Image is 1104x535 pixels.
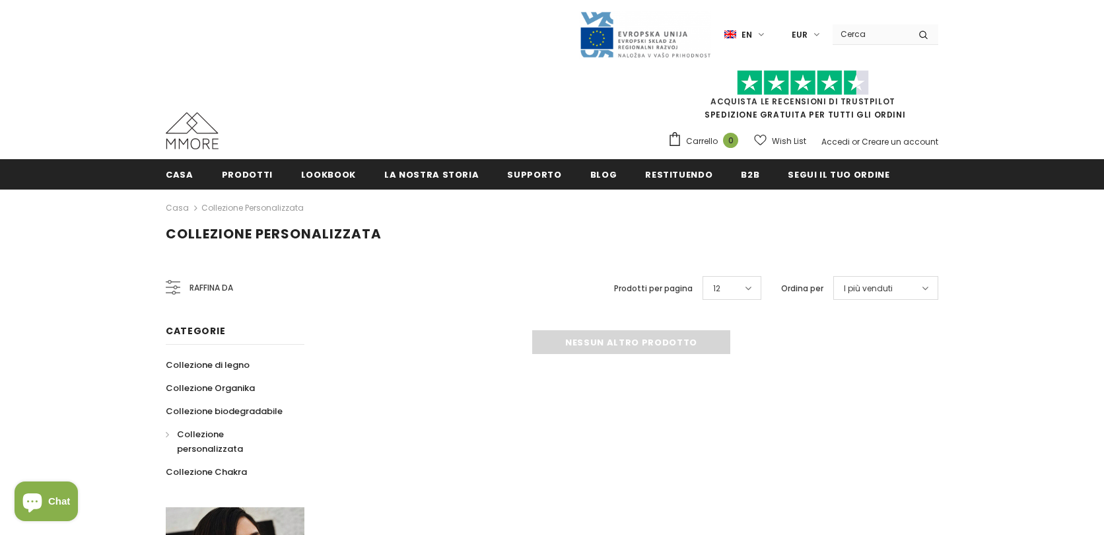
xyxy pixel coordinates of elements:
span: La nostra storia [384,168,479,181]
a: B2B [741,159,759,189]
img: i-lang-1.png [724,29,736,40]
a: Lookbook [301,159,356,189]
a: Collezione di legno [166,353,250,376]
a: Collezione Organika [166,376,255,400]
span: Categorie [166,324,225,338]
img: Fidati di Pilot Stars [737,70,869,96]
a: Collezione personalizzata [166,423,290,460]
label: Prodotti per pagina [614,282,693,295]
a: Collezione Chakra [166,460,247,483]
a: Prodotti [222,159,273,189]
span: Carrello [686,135,718,148]
a: Carrello 0 [668,131,745,151]
span: Wish List [772,135,806,148]
a: Restituendo [645,159,712,189]
span: Blog [590,168,617,181]
span: Collezione biodegradabile [166,405,283,417]
a: Wish List [754,129,806,153]
span: Lookbook [301,168,356,181]
a: Accedi [821,136,850,147]
span: Collezione Organika [166,382,255,394]
span: SPEDIZIONE GRATUITA PER TUTTI GLI ORDINI [668,76,938,120]
span: en [742,28,752,42]
a: La nostra storia [384,159,479,189]
a: Blog [590,159,617,189]
span: B2B [741,168,759,181]
span: Collezione di legno [166,359,250,371]
span: Casa [166,168,193,181]
span: Raffina da [190,281,233,295]
span: EUR [792,28,808,42]
inbox-online-store-chat: Shopify online store chat [11,482,82,524]
span: Collezione Chakra [166,466,247,478]
img: Casi MMORE [166,112,219,149]
span: I più venduti [844,282,893,295]
span: Segui il tuo ordine [788,168,889,181]
span: or [852,136,860,147]
a: Casa [166,200,189,216]
span: 0 [723,133,738,148]
span: Collezione personalizzata [166,225,382,243]
a: supporto [507,159,561,189]
a: Casa [166,159,193,189]
span: Restituendo [645,168,712,181]
img: Javni Razpis [579,11,711,59]
label: Ordina per [781,282,823,295]
input: Search Site [833,24,909,44]
span: supporto [507,168,561,181]
a: Creare un account [862,136,938,147]
a: Collezione personalizzata [201,202,304,213]
span: Prodotti [222,168,273,181]
a: Segui il tuo ordine [788,159,889,189]
a: Javni Razpis [579,28,711,40]
span: Collezione personalizzata [177,428,243,455]
span: 12 [713,282,720,295]
a: Collezione biodegradabile [166,400,283,423]
a: Acquista le recensioni di TrustPilot [710,96,895,107]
